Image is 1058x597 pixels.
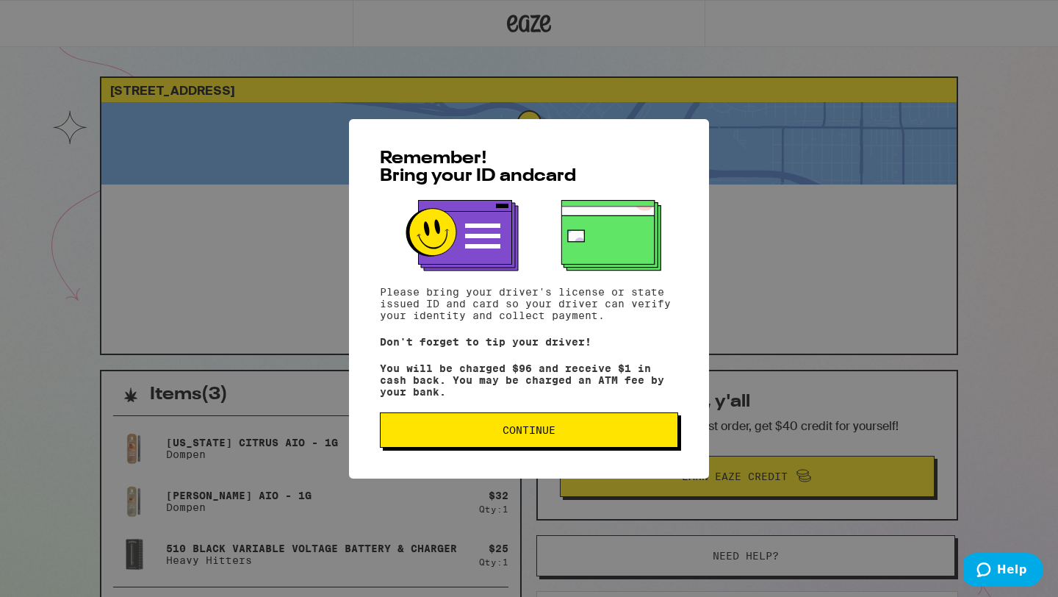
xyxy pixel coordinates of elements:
p: Please bring your driver's license or state issued ID and card so your driver can verify your ide... [380,286,678,321]
p: Don't forget to tip your driver! [380,336,678,348]
p: You will be charged $96 and receive $1 in cash back. You may be charged an ATM fee by your bank. [380,362,678,398]
button: Continue [380,412,678,448]
iframe: Opens a widget where you can find more information [963,553,1043,590]
span: Remember! Bring your ID and card [380,150,576,185]
span: Continue [503,425,555,435]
